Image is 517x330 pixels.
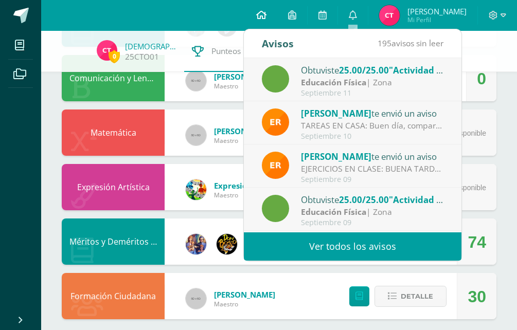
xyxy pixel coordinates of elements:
img: faeaf271542da9ecad8cc412c0fbcad8.png [97,40,117,61]
div: Obtuviste en [301,63,444,77]
span: avisos sin leer [378,38,443,49]
span: [PERSON_NAME] [301,107,371,119]
span: Maestro [214,82,275,90]
img: 60x60 [186,70,206,91]
img: 159e24a6ecedfdf8f489544946a573f0.png [186,179,206,200]
div: te envió un aviso [301,106,444,120]
img: 60x60 [186,125,206,145]
div: Matemática [62,109,165,156]
strong: Educación Física [301,77,366,88]
span: 25.00/25.00 [339,64,389,76]
div: Obtuviste en [301,193,444,206]
div: Avisos [262,29,294,58]
div: 0 [477,56,486,102]
a: Punteos [184,31,248,72]
div: Septiembre 11 [301,89,444,98]
div: 30 [468,273,486,320]
img: faeaf271542da9ecad8cc412c0fbcad8.png [379,5,400,26]
span: Maestro [214,300,275,308]
span: Maestro [214,191,288,199]
div: TAREAS EN CASA: Buen día, comparto las actividades que los niños harán en casa agradeciendo desde... [301,120,444,132]
div: Expresión Artística [62,164,165,210]
div: Septiembre 09 [301,175,444,184]
div: Septiembre 10 [301,132,444,141]
span: Expresión Artística [214,180,288,191]
img: eda3c0d1caa5ac1a520cf0290d7c6ae4.png [217,234,237,254]
span: "Actividad #3" [389,64,451,76]
span: 195 [378,38,391,49]
div: Comunicación y Lenguaje L.1 [62,55,165,101]
img: 60x60 [186,288,206,309]
span: Detalle [401,287,433,306]
div: Septiembre 09 [301,218,444,227]
span: [PERSON_NAME] [214,289,275,300]
span: Mi Perfil [407,15,467,24]
span: No disponible [442,184,486,192]
a: Ver todos los avisos [244,232,461,261]
span: Maestro [214,136,275,145]
img: 3f4c0a665c62760dc8d25f6423ebedea.png [186,234,206,254]
span: 0 [109,50,120,63]
span: Punteos [211,46,241,57]
span: 25.00/25.00 [339,194,389,206]
img: 890e40971ad6f46e050b48f7f5834b7c.png [262,108,289,136]
div: Méritos y Deméritos 2do. Primaria ¨B¨ [62,218,165,265]
span: [PERSON_NAME] [214,71,275,82]
div: Formación Ciudadana [62,273,165,319]
div: EJERCICIOS EN CLASE: BUENA TARDE, comparto los ejercicios hechos en clase para que revisen en el ... [301,163,444,175]
a: 25CTO01 [125,51,159,62]
span: No disponible [442,129,486,137]
span: [PERSON_NAME] [407,6,467,16]
div: | Zona [301,77,444,88]
div: te envió un aviso [301,150,444,163]
button: Detalle [375,286,447,307]
img: 890e40971ad6f46e050b48f7f5834b7c.png [262,152,289,179]
strong: Educación Física [301,206,366,217]
span: [PERSON_NAME] [301,151,371,162]
a: [DEMOGRAPHIC_DATA][PERSON_NAME] [125,41,176,51]
span: [PERSON_NAME] [214,126,275,136]
div: 74 [468,219,486,265]
div: | Zona [301,206,444,218]
span: "Actividad #2" [389,194,451,206]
